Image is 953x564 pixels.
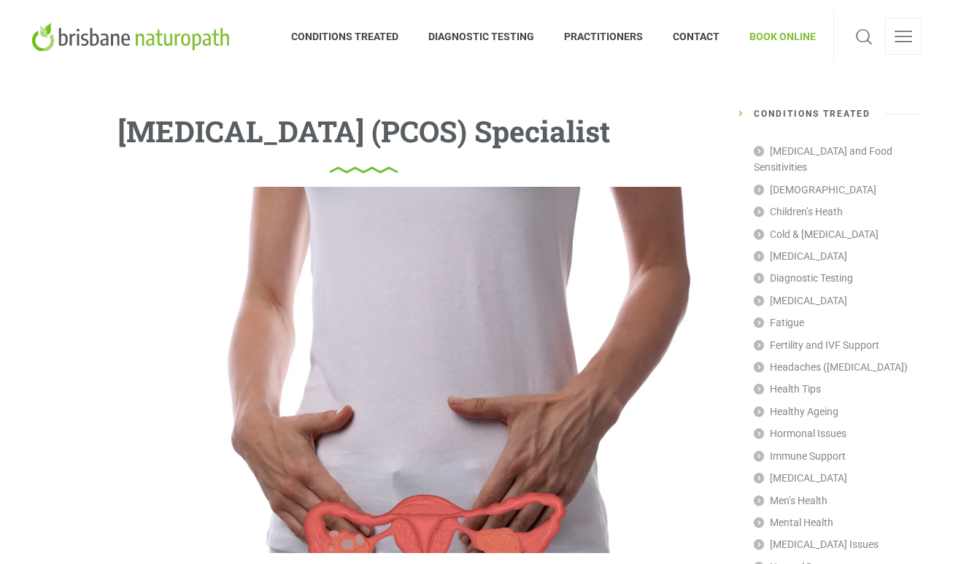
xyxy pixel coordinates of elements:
[658,25,735,48] span: CONTACT
[31,22,235,51] img: Brisbane Naturopath
[754,467,847,489] a: [MEDICAL_DATA]
[754,356,908,378] a: Headaches ([MEDICAL_DATA])
[754,401,838,422] a: Healthy Ageing
[754,179,876,201] a: [DEMOGRAPHIC_DATA]
[658,11,735,62] a: CONTACT
[754,201,843,223] a: Children’s Heath
[852,18,876,55] a: Search
[754,511,833,533] a: Mental Health
[414,11,549,62] a: DIAGNOSTIC TESTING
[549,25,658,48] span: PRACTITIONERS
[39,117,688,146] h1: [MEDICAL_DATA] (PCOS) Specialist
[735,25,816,48] span: BOOK ONLINE
[291,25,414,48] span: CONDITIONS TREATED
[754,422,846,444] a: Hormonal Issues
[735,11,816,62] a: BOOK ONLINE
[739,109,922,129] h5: Conditions Treated
[291,11,414,62] a: CONDITIONS TREATED
[754,445,846,467] a: Immune Support
[754,245,847,267] a: [MEDICAL_DATA]
[754,312,804,333] a: Fatigue
[549,11,658,62] a: PRACTITIONERS
[754,267,853,289] a: Diagnostic Testing
[754,334,879,356] a: Fertility and IVF Support
[754,223,879,245] a: Cold & [MEDICAL_DATA]
[754,490,827,511] a: Men’s Health
[754,378,821,400] a: Health Tips
[31,11,235,62] a: Brisbane Naturopath
[754,290,847,312] a: [MEDICAL_DATA]
[754,533,879,555] a: [MEDICAL_DATA] Issues
[754,140,922,179] a: [MEDICAL_DATA] and Food Sensitivities
[414,25,549,48] span: DIAGNOSTIC TESTING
